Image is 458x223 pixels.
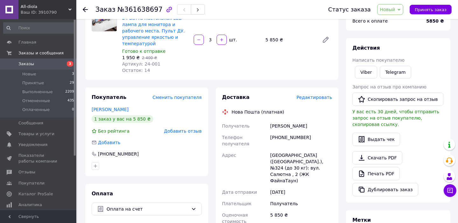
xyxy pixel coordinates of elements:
[222,153,236,158] span: Адрес
[222,123,250,129] span: Получатель
[65,89,74,95] span: 2209
[355,66,377,79] a: Viber
[227,37,238,43] div: шт.
[92,94,126,100] span: Покупатель
[22,107,50,113] span: Оплаченные
[18,202,42,208] span: Аналитика
[122,16,185,46] a: 24 Ватта Настольная LED лампа для монитора и рабочего места. Пульт ДУ. управление яркостью и темп...
[352,109,439,127] span: У вас есть 30 дней, чтобы отправить запрос на отзыв покупателю, скопировав ссылку.
[269,150,333,186] div: [GEOGRAPHIC_DATA] ([GEOGRAPHIC_DATA].), №324 (до 30 кг): вул. Салютна , 2 (ЖК ФайнаТаун)
[164,129,202,134] span: Добавить отзыв
[269,186,333,198] div: [DATE]
[98,140,120,145] span: Добавить
[18,131,54,137] span: Товары и услуги
[352,93,443,106] button: Скопировать запрос на отзыв
[18,39,36,45] span: Главная
[415,7,447,12] span: Принять заказ
[18,153,59,164] span: Показатели работы компании
[18,169,35,175] span: Отзывы
[222,94,250,100] span: Доставка
[296,95,332,100] span: Редактировать
[352,151,402,164] a: Скачать PDF
[352,133,400,146] button: Выдать чек
[67,98,74,104] span: 435
[319,33,332,46] a: Редактировать
[107,206,189,213] span: Оплата на счет
[352,217,371,223] span: Метки
[380,66,411,79] a: Telegram
[117,6,163,13] span: №361638697
[22,71,36,77] span: Новые
[444,184,456,197] button: Чат с покупателем
[269,198,333,209] div: Получатель
[410,5,452,14] button: Принять заказ
[22,80,44,86] span: Принятые
[95,6,115,13] span: Заказ
[21,10,76,15] div: Ваш ID: 3910790
[352,167,400,180] a: Печать PDF
[18,50,64,56] span: Заказы и сообщения
[263,35,317,44] div: 5 850 ₴
[352,84,427,89] span: Запрос на отзыв про компанию
[230,109,286,115] div: Нова Пошта (платная)
[18,180,45,186] span: Покупатели
[83,6,88,13] div: Вернуться назад
[92,115,153,123] div: 1 заказ у вас на 5 850 ₴
[352,18,388,24] span: Всего к оплате
[92,107,128,112] a: [PERSON_NAME]
[222,135,249,146] span: Телефон получателя
[98,129,129,134] span: Без рейтинга
[18,120,43,126] span: Сообщения
[122,68,150,73] span: Остаток: 14
[153,95,202,100] span: Сменить покупателя
[3,22,75,34] input: Поиск
[72,107,74,113] span: 0
[21,4,68,10] span: All-diola
[92,191,113,197] span: Оплата
[72,71,74,77] span: 3
[67,61,73,66] span: 3
[22,89,53,95] span: Выполненные
[426,18,444,24] b: 5850 ₴
[70,80,74,86] span: 29
[352,58,405,63] span: Написать покупателю
[352,45,380,51] span: Действия
[122,61,160,66] span: Артикул: 24-001
[328,6,371,13] div: Статус заказа
[222,190,257,195] span: Дата отправки
[18,142,47,148] span: Уведомления
[18,191,53,197] span: Каталог ProSale
[122,49,166,54] span: Готово к отправке
[18,61,34,67] span: Заказы
[97,151,139,157] div: [PHONE_NUMBER]
[269,120,333,132] div: [PERSON_NAME]
[22,98,50,104] span: Отмененные
[380,7,395,12] span: Новый
[142,56,157,60] span: 2 400 ₴
[122,55,140,60] span: 1 950 ₴
[269,132,333,150] div: [PHONE_NUMBER]
[222,201,252,206] span: Плательщик
[352,183,418,196] button: Дублировать заказ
